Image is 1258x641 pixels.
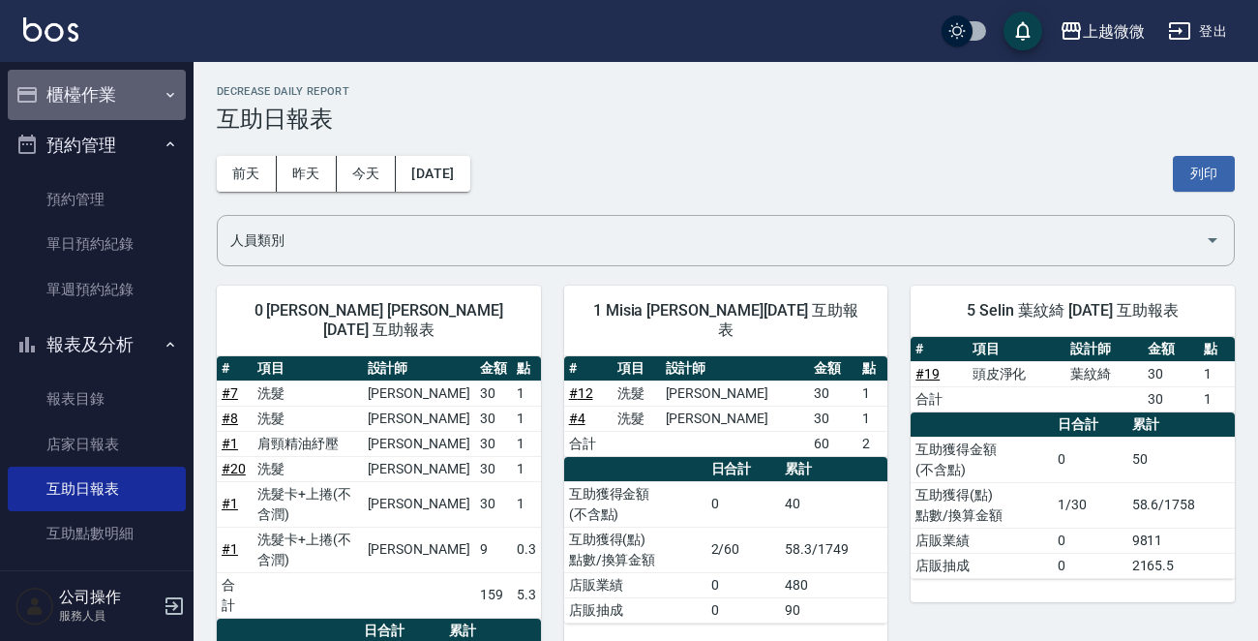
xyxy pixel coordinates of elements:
td: 洗髮卡+上捲(不含潤) [253,481,362,527]
td: 洗髮卡+上捲(不含潤) [253,527,362,572]
table: a dense table [217,356,541,619]
p: 服務人員 [59,607,158,625]
a: 設計師日報表 [8,556,186,600]
td: 店販業績 [564,572,706,597]
a: #4 [569,411,585,426]
td: 1 [512,406,541,431]
input: 人員名稱 [225,224,1197,258]
th: 設計師 [661,356,809,382]
td: [PERSON_NAME] [363,527,475,572]
td: 30 [475,381,512,406]
td: 洗髮 [253,406,362,431]
img: Person [15,587,54,626]
th: 累計 [780,457,887,482]
td: 洗髮 [613,381,661,406]
td: 2/60 [706,527,780,572]
td: 1 [857,406,888,431]
button: 報表及分析 [8,320,186,370]
td: 159 [475,572,512,618]
a: #12 [569,385,593,401]
table: a dense table [911,337,1235,412]
td: 互助獲得金額 (不含點) [911,437,1053,482]
td: 洗髮 [253,456,362,481]
td: 30 [475,481,512,527]
td: 2 [857,431,888,456]
a: #1 [222,496,238,511]
th: 金額 [1143,337,1199,362]
span: 5 Selin 葉紋綺 [DATE] 互助報表 [934,301,1212,320]
a: #7 [222,385,238,401]
button: 列印 [1173,156,1235,192]
th: 項目 [613,356,661,382]
td: 30 [809,381,857,406]
th: 日合計 [1053,412,1126,438]
td: 30 [475,406,512,431]
td: 30 [809,406,857,431]
a: 單日預約紀錄 [8,222,186,266]
td: 2165.5 [1127,553,1235,578]
td: 洗髮 [613,406,661,431]
a: 單週預約紀錄 [8,267,186,312]
h2: Decrease Daily Report [217,85,1235,98]
table: a dense table [564,457,888,624]
button: 昨天 [277,156,337,192]
table: a dense table [564,356,888,457]
table: a dense table [911,412,1235,579]
td: 480 [780,572,887,597]
td: [PERSON_NAME] [363,431,475,456]
th: 日合計 [706,457,780,482]
td: 30 [475,456,512,481]
button: 今天 [337,156,397,192]
td: [PERSON_NAME] [363,481,475,527]
td: 5.3 [512,572,541,618]
td: 店販業績 [911,528,1053,553]
td: 0 [706,572,780,597]
td: 互助獲得(點) 點數/換算金額 [564,527,706,572]
td: 合計 [217,572,253,618]
td: 葉紋綺 [1065,361,1143,386]
td: 1 [512,431,541,456]
th: 項目 [253,356,362,382]
td: 1 [512,456,541,481]
button: 櫃檯作業 [8,70,186,120]
td: 0 [1053,437,1126,482]
td: 50 [1127,437,1235,482]
a: 預約管理 [8,177,186,222]
button: 登出 [1160,14,1235,49]
td: [PERSON_NAME] [363,406,475,431]
td: 0 [706,597,780,623]
a: 店家日報表 [8,422,186,467]
td: 9811 [1127,528,1235,553]
td: [PERSON_NAME] [661,381,809,406]
h5: 公司操作 [59,588,158,607]
td: 0 [1053,553,1126,578]
td: 1 [1199,361,1235,386]
td: 互助獲得金額 (不含點) [564,481,706,527]
td: 1 [857,381,888,406]
button: [DATE] [396,156,469,192]
th: 點 [512,356,541,382]
td: 1 [512,381,541,406]
th: 點 [1199,337,1235,362]
td: 58.6/1758 [1127,482,1235,528]
button: 上越微微 [1052,12,1153,51]
td: 互助獲得(點) 點數/換算金額 [911,482,1053,528]
th: 點 [857,356,888,382]
th: 項目 [968,337,1065,362]
td: 9 [475,527,512,572]
a: #1 [222,436,238,451]
button: 前天 [217,156,277,192]
th: 設計師 [363,356,475,382]
button: Open [1197,225,1228,256]
th: 金額 [475,356,512,382]
td: 30 [1143,361,1199,386]
th: 金額 [809,356,857,382]
button: save [1003,12,1042,50]
img: Logo [23,17,78,42]
td: 合計 [911,386,967,412]
a: 報表目錄 [8,377,186,421]
a: #20 [222,461,246,476]
div: 上越微微 [1083,19,1145,44]
th: 設計師 [1065,337,1143,362]
th: # [217,356,253,382]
